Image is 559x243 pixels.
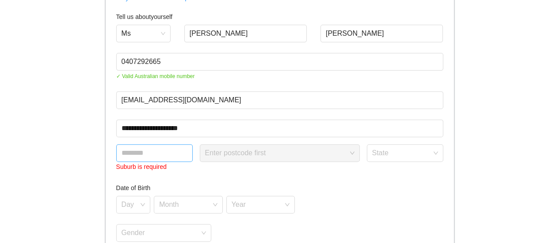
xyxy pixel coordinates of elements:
[184,25,307,42] input: First Name
[320,25,443,42] input: Last Name
[116,53,443,71] input: Phone Number
[116,162,443,172] div: Suburb is required
[122,27,165,40] span: Ms
[116,72,443,81] span: ✓ Valid Australian mobile number
[116,183,443,193] h4: Date of Birth
[116,12,443,22] h4: Tell us about yourself
[116,91,443,109] input: Email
